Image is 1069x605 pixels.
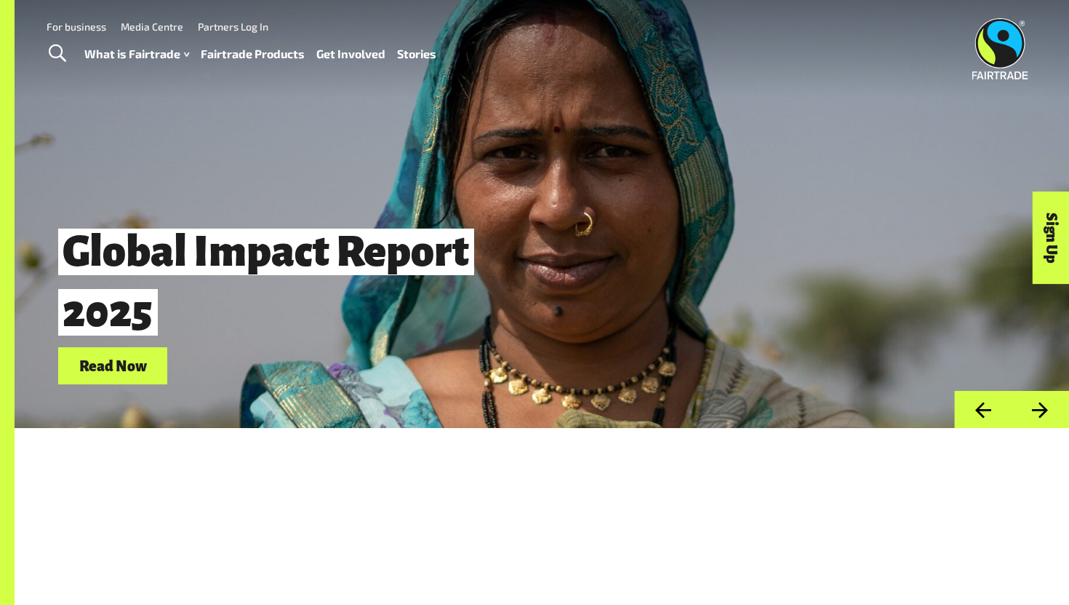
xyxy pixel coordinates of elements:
span: Global Impact Report 2025 [58,229,474,336]
a: Media Centre [121,20,183,33]
a: Stories [397,44,436,65]
a: Fairtrade Products [201,44,305,65]
button: Next [1012,391,1069,428]
button: Previous [954,391,1012,428]
a: Get Involved [316,44,385,65]
a: What is Fairtrade [84,44,189,65]
a: Read Now [58,347,167,384]
img: Fairtrade Australia New Zealand logo [972,18,1028,79]
a: Toggle Search [39,36,75,72]
a: For business [47,20,106,33]
a: Partners Log In [198,20,268,33]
